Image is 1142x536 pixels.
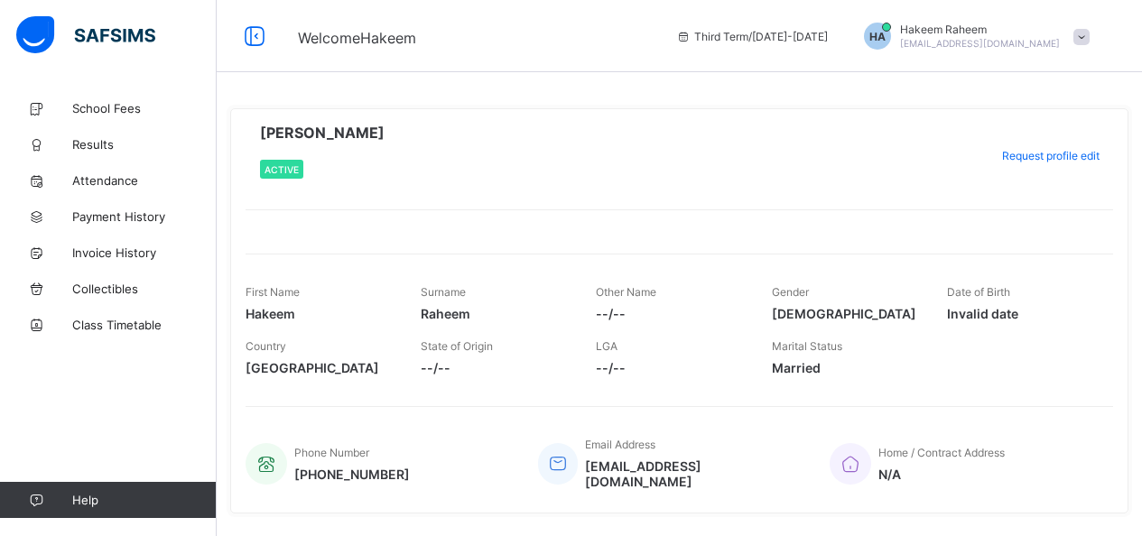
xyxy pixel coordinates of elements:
[596,339,617,353] span: LGA
[421,360,569,375] span: --/--
[72,209,217,224] span: Payment History
[596,306,744,321] span: --/--
[947,306,1095,321] span: Invalid date
[947,285,1010,299] span: Date of Birth
[772,285,809,299] span: Gender
[878,467,1005,482] span: N/A
[596,285,656,299] span: Other Name
[421,339,493,353] span: State of Origin
[1002,149,1100,162] span: Request profile edit
[846,23,1099,50] div: HakeemRaheem
[900,23,1060,36] span: Hakeem Raheem
[72,493,216,507] span: Help
[246,285,300,299] span: First Name
[246,306,394,321] span: Hakeem
[260,124,385,142] span: [PERSON_NAME]
[869,30,886,43] span: HA
[421,306,569,321] span: Raheem
[72,245,217,260] span: Invoice History
[772,339,842,353] span: Marital Status
[900,38,1060,49] span: [EMAIL_ADDRESS][DOMAIN_NAME]
[585,458,803,489] span: [EMAIL_ADDRESS][DOMAIN_NAME]
[772,360,920,375] span: Married
[421,285,466,299] span: Surname
[72,137,217,152] span: Results
[246,339,286,353] span: Country
[246,360,394,375] span: [GEOGRAPHIC_DATA]
[16,16,155,54] img: safsims
[298,29,416,47] span: Welcome Hakeem
[772,306,920,321] span: [DEMOGRAPHIC_DATA]
[676,30,828,43] span: session/term information
[72,318,217,332] span: Class Timetable
[72,173,217,188] span: Attendance
[585,438,655,451] span: Email Address
[294,446,369,459] span: Phone Number
[72,101,217,116] span: School Fees
[265,164,299,175] span: Active
[878,446,1005,459] span: Home / Contract Address
[596,360,744,375] span: --/--
[72,282,217,296] span: Collectibles
[294,467,410,482] span: [PHONE_NUMBER]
